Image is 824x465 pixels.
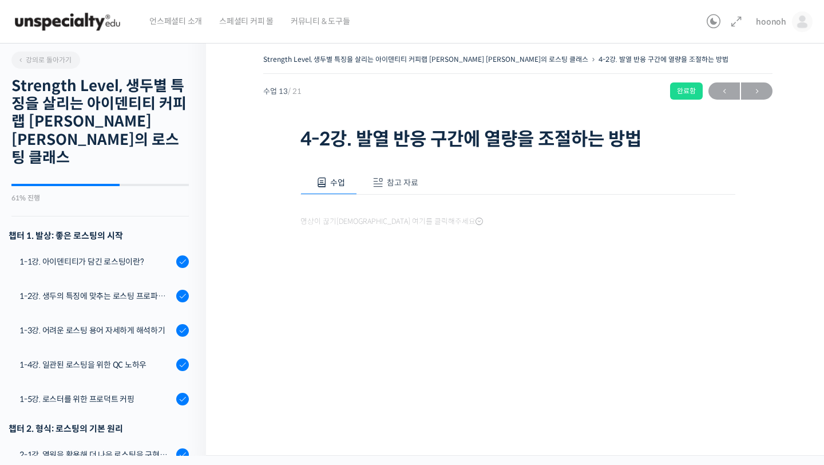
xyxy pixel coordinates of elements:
[19,290,173,302] div: 1-2강. 생두의 특징에 맞추는 로스팅 프로파일 'Stength Level'
[11,77,189,167] h2: Strength Level, 생두별 특징을 살리는 아이덴티티 커피랩 [PERSON_NAME] [PERSON_NAME]의 로스팅 클래스
[708,82,740,100] a: ←이전
[708,84,740,99] span: ←
[300,217,483,226] span: 영상이 끊기[DEMOGRAPHIC_DATA] 여기를 클릭해주세요
[9,228,189,243] h3: 챕터 1. 발상: 좋은 로스팅의 시작
[387,178,418,188] span: 참고 자료
[741,82,772,100] a: 다음→
[756,17,786,27] span: hoonoh
[9,421,189,436] div: 챕터 2. 형식: 로스팅의 기본 원리
[670,82,703,100] div: 완료함
[741,84,772,99] span: →
[330,178,345,188] span: 수업
[19,358,173,371] div: 1-4강. 일관된 로스팅을 위한 QC 노하우
[300,128,735,150] h1: 4-2강. 발열 반응 구간에 열량을 조절하는 방법
[19,393,173,405] div: 1-5강. 로스터를 위한 프로덕트 커핑
[19,448,173,461] div: 2-1강. 열원을 활용해 더 나은 로스팅을 구현하는 방법
[17,56,72,64] span: 강의로 돌아가기
[11,52,80,69] a: 강의로 돌아가기
[288,86,302,96] span: / 21
[599,55,728,64] a: 4-2강. 발열 반응 구간에 열량을 조절하는 방법
[263,55,588,64] a: Strength Level, 생두별 특징을 살리는 아이덴티티 커피랩 [PERSON_NAME] [PERSON_NAME]의 로스팅 클래스
[19,255,173,268] div: 1-1강. 아이덴티티가 담긴 로스팅이란?
[11,195,189,202] div: 61% 진행
[19,324,173,337] div: 1-3강. 어려운 로스팅 용어 자세하게 해석하기
[263,88,302,95] span: 수업 13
